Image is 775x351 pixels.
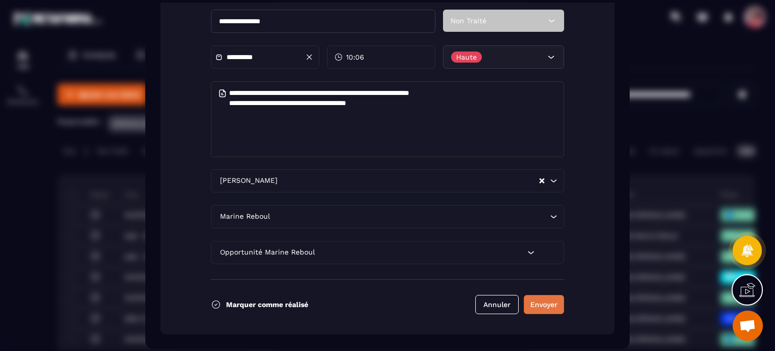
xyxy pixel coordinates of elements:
span: Opportunité Marine Reboul [217,247,317,258]
span: [PERSON_NAME] [217,175,280,186]
input: Search for option [317,247,525,258]
p: Haute [456,54,477,61]
span: Marine Reboul [217,211,272,222]
div: Search for option [211,241,564,264]
input: Search for option [280,175,538,186]
button: Clear Selected [539,177,544,184]
div: Search for option [211,205,564,228]
div: Ouvrir le chat [733,311,763,341]
span: 10:06 [346,52,364,62]
span: Non Traité [451,17,486,25]
div: Search for option [211,169,564,192]
button: Annuler [475,295,519,314]
button: Envoyer [524,295,564,314]
p: Marquer comme réalisé [226,300,308,309]
input: Search for option [272,211,547,222]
